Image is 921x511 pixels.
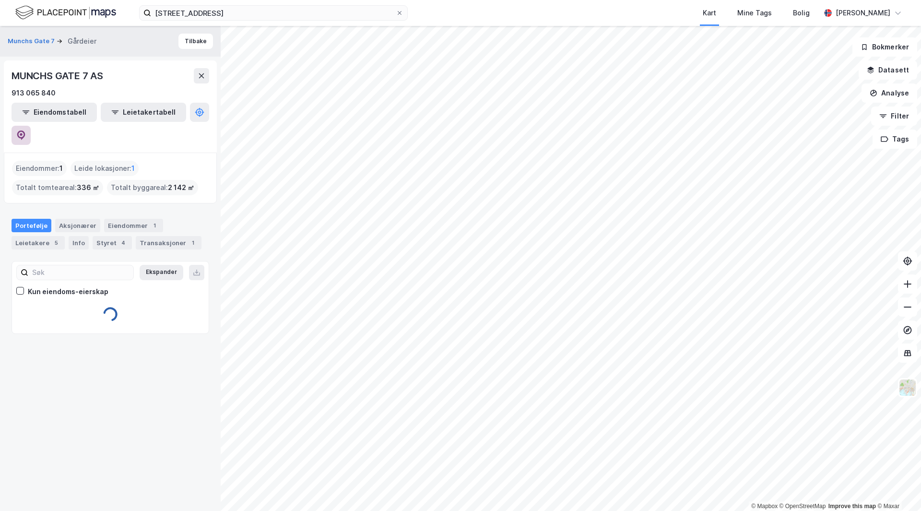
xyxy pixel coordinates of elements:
a: OpenStreetMap [779,503,826,510]
button: Analyse [862,83,917,103]
a: Mapbox [751,503,778,510]
div: Bolig [793,7,810,19]
input: Søk [28,265,133,280]
div: Mine Tags [737,7,772,19]
button: Leietakertabell [101,103,186,122]
button: Filter [871,107,917,126]
div: Eiendommer : [12,161,67,176]
span: 1 [59,163,63,174]
div: 913 065 840 [12,87,56,99]
div: 4 [118,238,128,248]
div: MUNCHS GATE 7 AS [12,68,105,83]
button: Datasett [859,60,917,80]
button: Munchs Gate 7 [8,36,57,46]
div: Kun eiendoms-eierskap [28,286,108,297]
div: Eiendommer [104,219,163,232]
div: 1 [188,238,198,248]
div: [PERSON_NAME] [836,7,890,19]
div: Styret [93,236,132,250]
button: Eiendomstabell [12,103,97,122]
img: logo.f888ab2527a4732fd821a326f86c7f29.svg [15,4,116,21]
span: 336 ㎡ [77,182,99,193]
div: Gårdeier [68,36,96,47]
iframe: Chat Widget [873,465,921,511]
img: spinner.a6d8c91a73a9ac5275cf975e30b51cfb.svg [103,307,118,322]
a: Improve this map [828,503,876,510]
button: Ekspander [140,265,183,280]
button: Bokmerker [852,37,917,57]
input: Søk på adresse, matrikkel, gårdeiere, leietakere eller personer [151,6,396,20]
span: 1 [131,163,135,174]
span: 2 142 ㎡ [168,182,194,193]
div: Transaksjoner [136,236,201,250]
div: Totalt byggareal : [107,180,198,195]
div: Kart [703,7,716,19]
div: 1 [150,221,159,230]
div: 5 [51,238,61,248]
div: Portefølje [12,219,51,232]
div: Totalt tomteareal : [12,180,103,195]
div: Aksjonærer [55,219,100,232]
button: Tags [873,130,917,149]
div: Kontrollprogram for chat [873,465,921,511]
div: Info [69,236,89,250]
img: Z [898,379,917,397]
button: Tilbake [178,34,213,49]
div: Leietakere [12,236,65,250]
div: Leide lokasjoner : [71,161,139,176]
